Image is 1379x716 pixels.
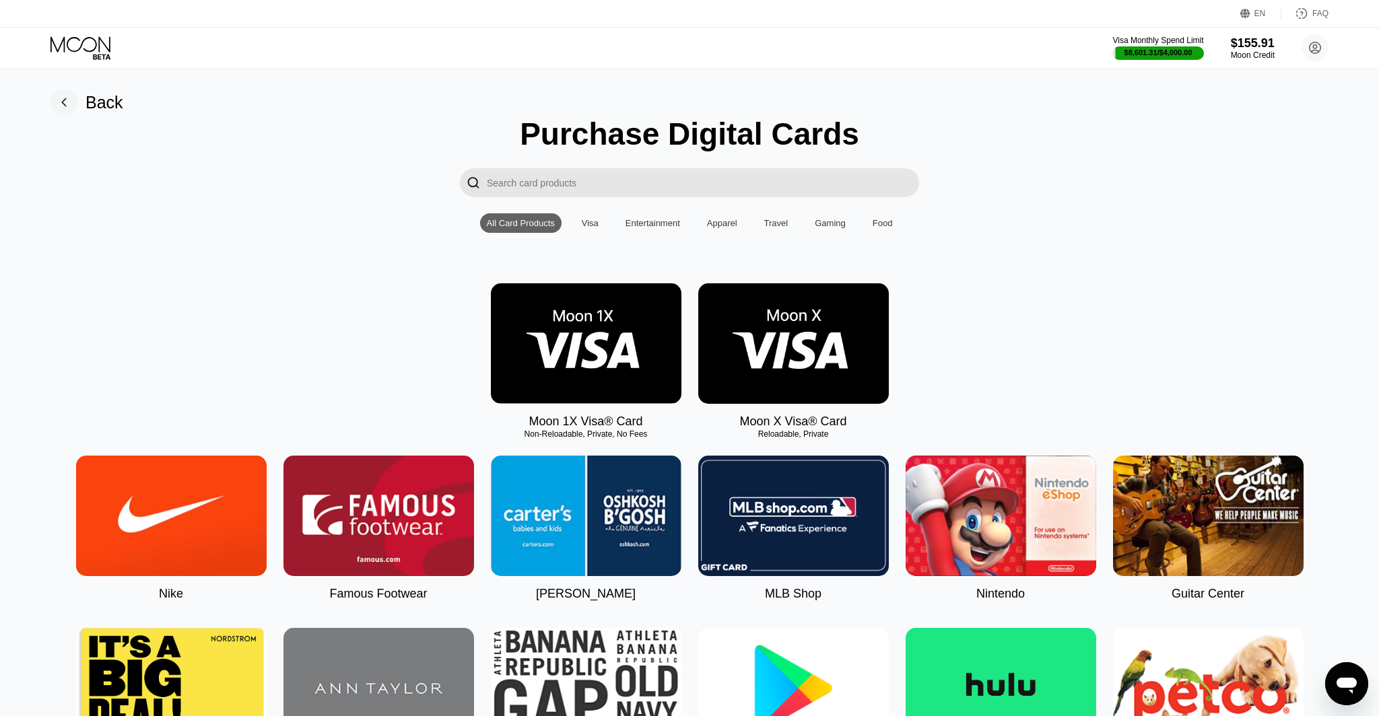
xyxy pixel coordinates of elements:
div: Travel [758,213,795,233]
div: Apparel [700,213,744,233]
div: Reloadable, Private [698,429,889,439]
div: Gaming [815,218,846,228]
div: Non-Reloadable, Private, No Fees [491,429,681,439]
div: Gaming [808,213,852,233]
div: Visa Monthly Spend Limit [1112,36,1203,45]
div: Food [873,218,893,228]
div: All Card Products [487,218,555,228]
div: Apparel [707,218,737,228]
div: Visa [582,218,599,228]
div: Back [51,89,123,116]
div: Visa [575,213,605,233]
div: MLB Shop [765,587,821,601]
div: Purchase Digital Cards [520,116,859,152]
div: Visa Monthly Spend Limit$8,601.31/$4,000.00 [1112,36,1203,60]
div: Moon 1X Visa® Card [529,415,642,429]
div: Food [866,213,900,233]
div: Moon X Visa® Card [739,415,846,429]
div:  [460,168,487,197]
div: Guitar Center [1172,587,1244,601]
div: Nintendo [976,587,1025,601]
div: $8,601.31 / $4,000.00 [1124,48,1192,57]
div: $155.91Moon Credit [1231,36,1275,60]
div: Famous Footwear [329,587,427,601]
div: All Card Products [480,213,562,233]
iframe: Button to launch messaging window [1325,662,1368,705]
div: Entertainment [626,218,680,228]
div: Moon Credit [1231,50,1275,60]
div: EN [1254,9,1266,18]
div: $155.91 [1231,36,1275,50]
div: Nike [159,587,183,601]
input: Search card products [487,168,919,197]
div: FAQ [1312,9,1328,18]
div: Travel [764,218,788,228]
div: FAQ [1281,7,1328,20]
div:  [467,175,480,190]
div: EN [1240,7,1281,20]
div: Entertainment [619,213,687,233]
div: Back [86,93,123,112]
div: [PERSON_NAME] [536,587,636,601]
